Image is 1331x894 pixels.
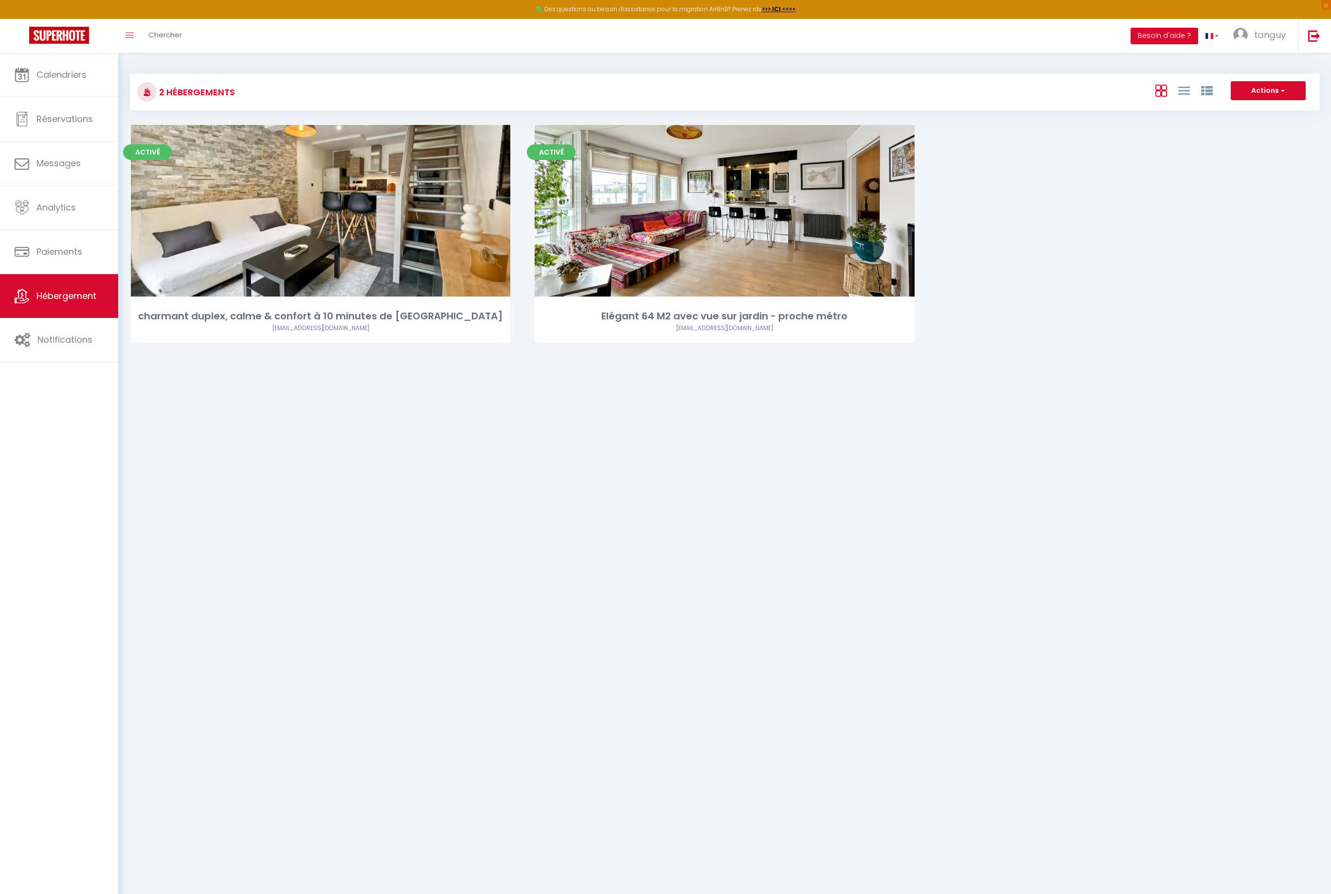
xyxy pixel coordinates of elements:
img: ... [1233,28,1248,42]
span: Réservations [36,113,93,125]
h3: 2 Hébergements [157,81,235,103]
a: Vue par Groupe [1201,82,1213,98]
div: Elégant 64 M2 avec vue sur jardin - proche métro [535,309,914,324]
span: Activé [527,144,576,160]
span: Activé [123,144,172,160]
a: ... tanguy [1226,19,1298,53]
div: charmant duplex, calme & confort à 10 minutes de [GEOGRAPHIC_DATA] [131,309,510,324]
div: Airbnb [535,324,914,333]
span: Chercher [148,30,182,40]
span: Messages [36,157,81,169]
div: Airbnb [131,324,510,333]
span: tanguy [1254,29,1286,41]
a: >>> ICI <<<< [762,5,796,13]
span: Analytics [36,201,76,213]
a: Chercher [141,19,189,53]
a: Vue en Liste [1178,82,1190,98]
span: Hébergement [36,290,96,302]
a: Vue en Box [1155,82,1167,98]
span: Calendriers [36,69,87,81]
button: Besoin d'aide ? [1131,28,1198,44]
img: Super Booking [29,27,89,44]
span: Notifications [37,333,92,346]
button: Actions [1231,81,1306,101]
span: Paiements [36,245,82,258]
img: logout [1308,30,1320,42]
